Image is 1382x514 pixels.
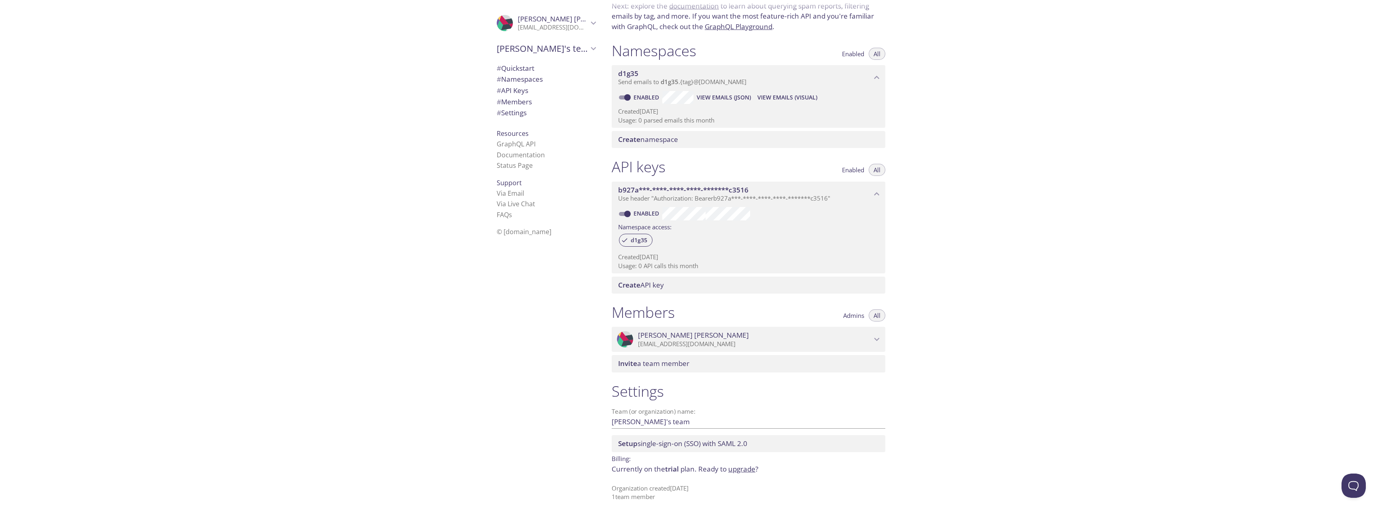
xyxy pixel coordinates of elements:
span: View Emails (JSON) [697,93,751,102]
span: Namespaces [497,74,543,84]
a: Via Live Chat [497,199,535,208]
a: GraphQL Playground [705,22,772,31]
label: Team (or organization) name: [612,408,696,415]
h1: Namespaces [612,42,696,60]
p: [EMAIL_ADDRESS][DOMAIN_NAME] [518,23,588,32]
div: Create API Key [612,277,885,294]
span: [PERSON_NAME] [PERSON_NAME] [638,331,749,340]
div: Jon smith [612,327,885,352]
button: View Emails (JSON) [693,91,754,104]
button: View Emails (Visual) [754,91,821,104]
span: Ready to ? [698,464,758,474]
span: # [497,86,501,95]
h1: Settings [612,382,885,400]
span: Setup [618,439,638,448]
button: All [869,309,885,322]
span: # [497,74,501,84]
span: Create [618,280,640,290]
a: upgrade [728,464,755,474]
span: d1g35 [661,78,678,86]
p: [EMAIL_ADDRESS][DOMAIN_NAME] [638,340,872,348]
label: Namespace access: [618,220,672,232]
span: [PERSON_NAME] [PERSON_NAME] [518,14,629,23]
span: Quickstart [497,63,534,73]
span: API key [618,280,664,290]
span: Members [497,97,532,106]
span: Invite [618,359,637,368]
p: Organization created [DATE] 1 team member [612,484,885,501]
iframe: Help Scout Beacon - Open [1342,474,1366,498]
div: Jon's team [490,38,602,59]
span: single-sign-on (SSO) with SAML 2.0 [618,439,747,448]
a: Enabled [632,93,662,101]
div: API Keys [490,85,602,96]
div: d1g35 namespace [612,65,885,90]
button: All [869,164,885,176]
a: GraphQL API [497,140,536,148]
a: Documentation [497,150,545,159]
h1: API keys [612,158,665,176]
a: Status Page [497,161,533,170]
span: s [509,210,512,219]
div: Invite a team member [612,355,885,372]
div: Setup SSO [612,435,885,452]
span: API Keys [497,86,528,95]
span: # [497,63,501,73]
div: Create namespace [612,131,885,148]
span: Send emails to . {tag} @[DOMAIN_NAME] [618,78,746,86]
span: d1g35 [626,237,652,244]
span: Create [618,135,640,144]
p: Created [DATE] [618,107,879,116]
span: © [DOMAIN_NAME] [497,227,551,236]
a: Enabled [632,209,662,217]
a: FAQ [497,210,512,219]
span: Resources [497,129,529,138]
p: Next: explore the to learn about querying spam reports, filtering emails by tag, and more. If you... [612,1,885,32]
span: View Emails (Visual) [757,93,817,102]
p: Currently on the plan. [612,464,885,474]
button: Admins [838,309,869,322]
p: Billing: [612,452,885,464]
p: Usage: 0 API calls this month [618,262,879,270]
button: All [869,48,885,60]
div: Jon smith [490,10,602,36]
h1: Members [612,303,675,322]
p: Created [DATE] [618,253,879,261]
p: Usage: 0 parsed emails this month [618,116,879,125]
div: d1g35 [619,234,653,247]
span: namespace [618,135,678,144]
span: Support [497,178,522,187]
button: Enabled [837,164,869,176]
div: Team Settings [490,107,602,118]
span: a team member [618,359,689,368]
div: Namespaces [490,74,602,85]
span: # [497,108,501,117]
span: trial [665,464,679,474]
span: # [497,97,501,106]
div: Quickstart [490,63,602,74]
a: Via Email [497,189,524,198]
div: Members [490,96,602,108]
button: Enabled [837,48,869,60]
span: d1g35 [618,69,638,78]
span: [PERSON_NAME]'s team [497,43,588,54]
span: Settings [497,108,527,117]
